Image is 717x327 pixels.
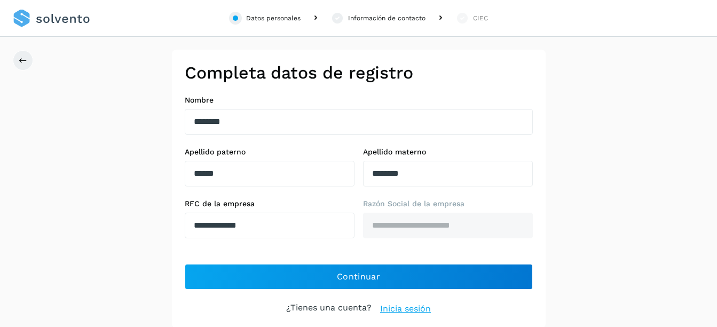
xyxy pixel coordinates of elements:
[337,271,380,283] span: Continuar
[185,63,533,83] h2: Completa datos de registro
[363,147,533,157] label: Apellido materno
[185,96,533,105] label: Nombre
[286,302,372,315] p: ¿Tienes una cuenta?
[380,302,431,315] a: Inicia sesión
[246,13,301,23] div: Datos personales
[473,13,488,23] div: CIEC
[185,199,354,208] label: RFC de la empresa
[185,147,354,157] label: Apellido paterno
[348,13,426,23] div: Información de contacto
[363,199,533,208] label: Razón Social de la empresa
[185,264,533,290] button: Continuar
